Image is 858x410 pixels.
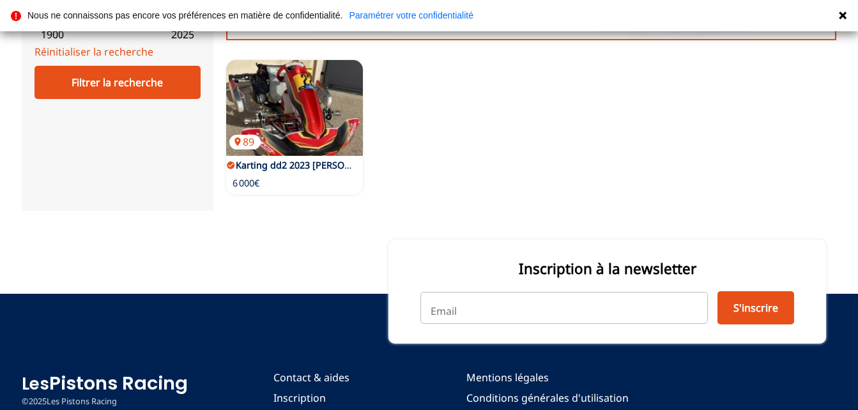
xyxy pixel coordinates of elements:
input: Email [420,292,708,324]
a: LesPistons Racing [22,370,188,396]
p: 2025 [171,27,194,42]
p: 1900 [41,27,64,42]
button: S'inscrire [717,291,794,324]
a: Réinitialiser la recherche [34,45,153,59]
a: Karting dd2 2023 [PERSON_NAME] [236,159,385,171]
a: Conditions générales d'utilisation [466,391,629,405]
a: Karting dd2 2023 OTK Gillard89 [226,60,363,156]
p: 6 000€ [233,177,259,190]
p: Inscription à la newsletter [420,259,794,278]
p: Nous ne connaissons pas encore vos préférences en matière de confidentialité. [27,11,342,20]
a: Mentions légales [466,370,629,384]
img: Karting dd2 2023 OTK Gillard [226,60,363,156]
a: Contact & aides [273,370,381,384]
p: © 2025 Les Pistons Racing [22,396,188,407]
p: 89 [229,135,261,149]
a: Inscription [273,391,381,405]
span: Les [22,372,49,395]
a: Paramétrer votre confidentialité [349,11,473,20]
div: Filtrer la recherche [34,66,201,99]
